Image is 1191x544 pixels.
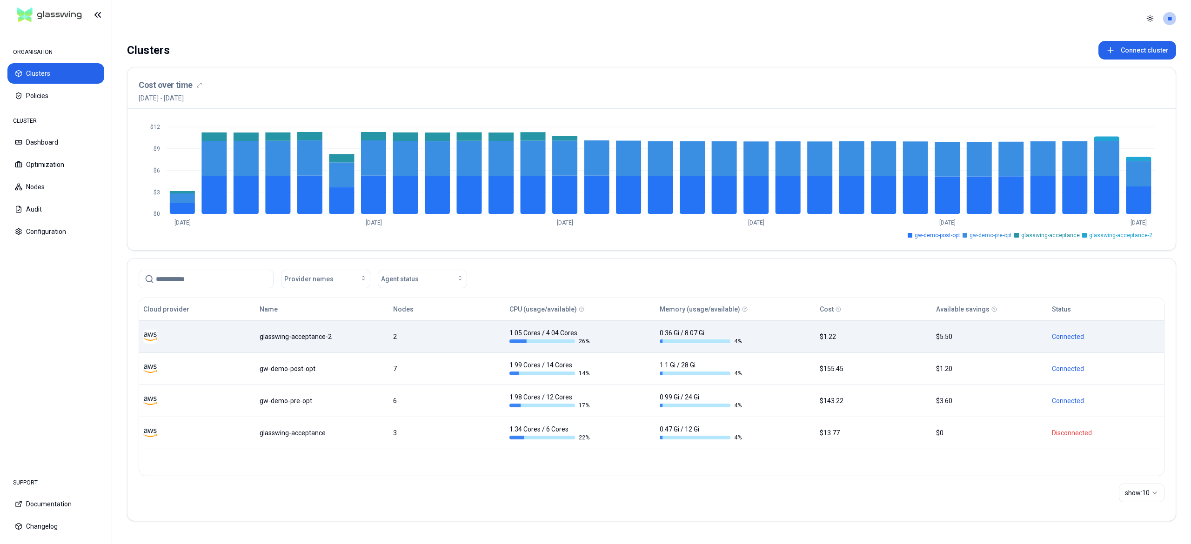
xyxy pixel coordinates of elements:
[7,132,104,153] button: Dashboard
[660,370,742,377] div: 4 %
[154,146,160,152] tspan: $9
[281,270,370,288] button: Provider names
[7,154,104,175] button: Optimization
[1098,41,1176,60] button: Connect cluster
[820,428,928,438] div: $13.77
[820,396,928,405] div: $143.22
[936,300,990,318] button: Available savings
[1052,305,1071,314] div: Status
[381,274,419,284] span: Agent status
[509,402,591,409] div: 17 %
[143,426,157,440] img: aws
[660,434,742,441] div: 4 %
[1089,232,1152,239] span: glasswing-acceptance-2
[1131,219,1147,226] tspan: [DATE]
[936,396,1044,405] div: $3.60
[393,396,501,405] div: 6
[660,300,740,318] button: Memory (usage/available)
[557,219,573,226] tspan: [DATE]
[509,328,591,345] div: 1.05 Cores / 4.04 Cores
[509,434,591,441] div: 22 %
[7,473,104,492] div: SUPPORT
[143,300,189,318] button: Cloud provider
[7,221,104,242] button: Configuration
[7,494,104,514] button: Documentation
[139,93,202,103] span: [DATE] - [DATE]
[509,392,591,409] div: 1.98 Cores / 12 Cores
[660,392,742,409] div: 0.99 Gi / 24 Gi
[143,330,157,344] img: aws
[936,332,1044,341] div: $5.50
[260,332,385,341] div: glasswing-acceptance-2
[1052,332,1160,341] div: Connected
[150,124,160,130] tspan: $12
[939,219,956,226] tspan: [DATE]
[7,516,104,537] button: Changelog
[127,41,170,60] div: Clusters
[915,232,960,239] span: gw-demo-post-opt
[154,189,160,196] tspan: $3
[260,300,278,318] button: Name
[936,428,1044,438] div: $0
[660,328,742,345] div: 0.36 Gi / 8.07 Gi
[284,274,334,284] span: Provider names
[509,338,591,345] div: 26 %
[7,43,104,61] div: ORGANISATION
[820,300,834,318] button: Cost
[1052,428,1160,438] div: Disconnected
[7,177,104,197] button: Nodes
[260,364,385,373] div: gw-demo-post-opt
[260,428,385,438] div: glasswing-acceptance
[1021,232,1080,239] span: glasswing-acceptance
[393,300,414,318] button: Nodes
[366,219,382,226] tspan: [DATE]
[1052,396,1160,405] div: Connected
[970,232,1012,239] span: gw-demo-pre-opt
[13,4,86,26] img: GlassWing
[143,362,157,376] img: aws
[143,394,157,408] img: aws
[393,364,501,373] div: 7
[1052,364,1160,373] div: Connected
[660,425,742,441] div: 0.47 Gi / 12 Gi
[174,219,191,226] tspan: [DATE]
[393,428,501,438] div: 3
[7,112,104,130] div: CLUSTER
[7,63,104,84] button: Clusters
[378,270,467,288] button: Agent status
[660,338,742,345] div: 4 %
[660,402,742,409] div: 4 %
[509,425,591,441] div: 1.34 Cores / 6 Cores
[509,370,591,377] div: 14 %
[820,364,928,373] div: $155.45
[936,364,1044,373] div: $1.20
[509,300,577,318] button: CPU (usage/available)
[393,332,501,341] div: 2
[509,360,591,377] div: 1.99 Cores / 14 Cores
[748,219,764,226] tspan: [DATE]
[7,199,104,219] button: Audit
[660,360,742,377] div: 1.1 Gi / 28 Gi
[154,167,160,174] tspan: $6
[154,211,160,217] tspan: $0
[260,396,385,405] div: gw-demo-pre-opt
[7,86,104,106] button: Policies
[820,332,928,341] div: $1.22
[139,79,193,92] h3: Cost over time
